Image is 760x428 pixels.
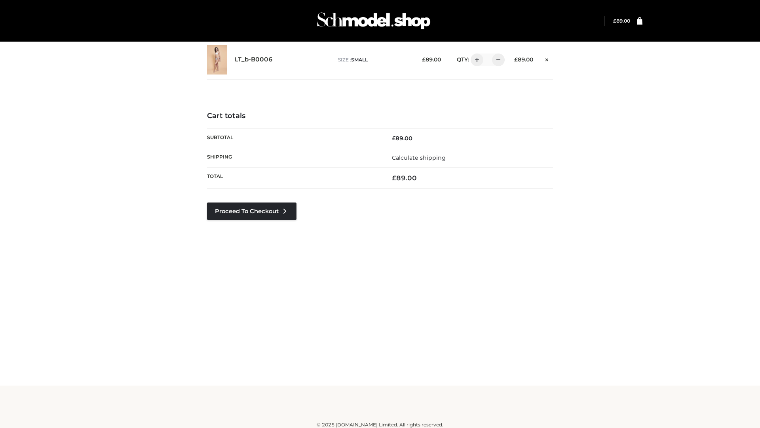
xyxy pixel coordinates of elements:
span: SMALL [351,57,368,63]
span: £ [392,135,395,142]
bdi: 89.00 [392,135,412,142]
img: LT_b-B0006 - SMALL [207,45,227,75]
bdi: 89.00 [392,174,417,182]
a: LT_b-B0006 [235,56,273,63]
bdi: 89.00 [422,56,441,63]
th: Shipping [207,148,380,167]
bdi: 89.00 [613,18,630,24]
h4: Cart totals [207,112,553,120]
bdi: 89.00 [514,56,533,63]
p: size : [338,56,410,63]
span: £ [514,56,518,63]
th: Total [207,168,380,189]
a: £89.00 [613,18,630,24]
a: Calculate shipping [392,154,446,161]
span: £ [422,56,426,63]
a: Remove this item [541,53,553,64]
span: £ [613,18,616,24]
a: Proceed to Checkout [207,203,296,220]
span: £ [392,174,396,182]
img: Schmodel Admin 964 [314,5,433,36]
div: QTY: [449,53,502,66]
th: Subtotal [207,128,380,148]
